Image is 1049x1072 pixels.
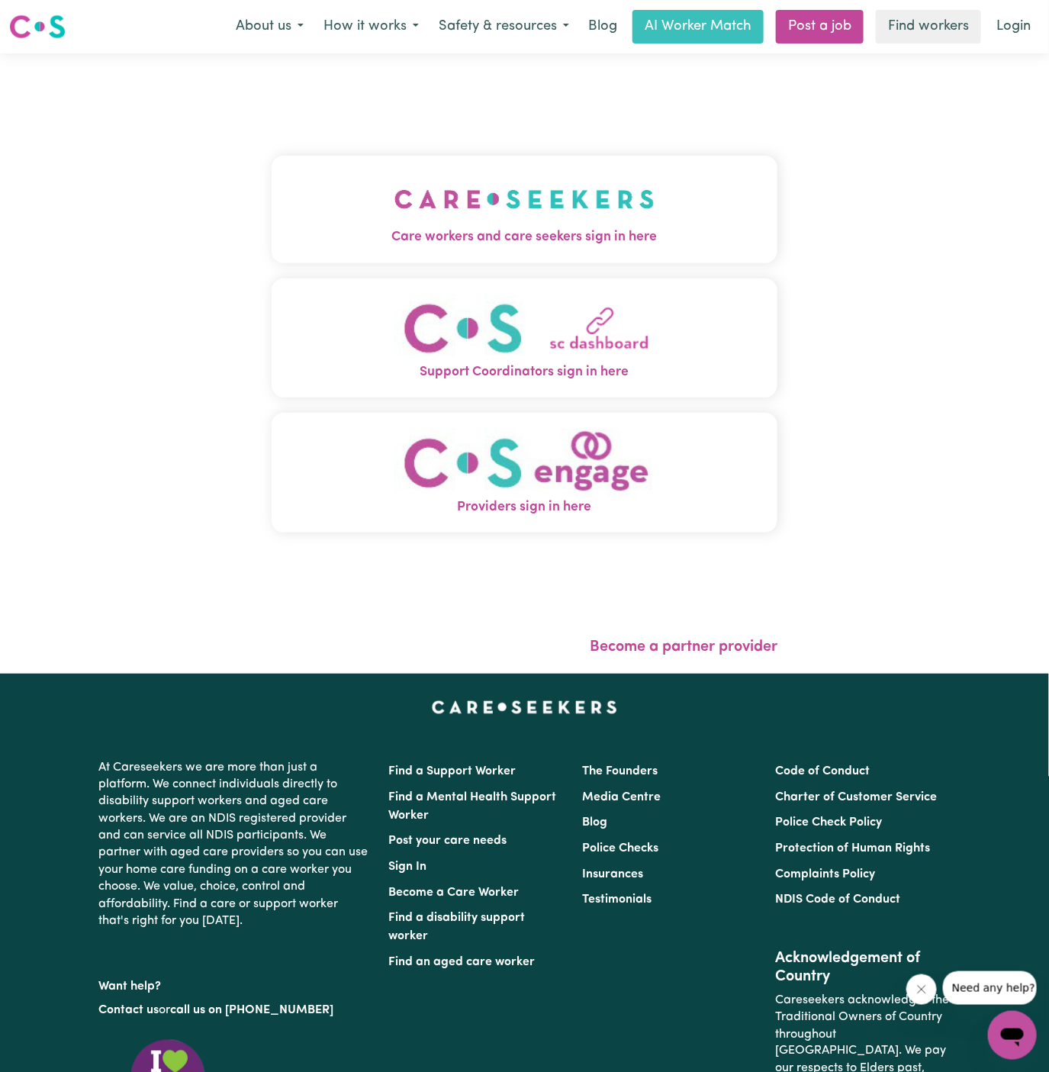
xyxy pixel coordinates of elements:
[582,868,643,880] a: Insurances
[226,11,314,43] button: About us
[988,1011,1037,1060] iframe: Button to launch messaging window
[776,10,864,43] a: Post a job
[9,9,66,44] a: Careseekers logo
[987,10,1040,43] a: Login
[272,362,778,382] span: Support Coordinators sign in here
[314,11,429,43] button: How it works
[272,413,778,533] button: Providers sign in here
[99,1004,159,1016] a: Contact us
[775,791,937,803] a: Charter of Customer Service
[99,753,371,936] p: At Careseekers we are more than just a platform. We connect individuals directly to disability su...
[389,765,516,777] a: Find a Support Worker
[943,971,1037,1005] iframe: Message from company
[272,497,778,517] span: Providers sign in here
[389,912,526,942] a: Find a disability support worker
[775,893,900,906] a: NDIS Code of Conduct
[775,816,882,829] a: Police Check Policy
[389,861,427,873] a: Sign In
[579,10,626,43] a: Blog
[876,10,981,43] a: Find workers
[775,842,930,855] a: Protection of Human Rights
[272,278,778,398] button: Support Coordinators sign in here
[171,1004,334,1016] a: call us on [PHONE_NUMBER]
[906,974,937,1005] iframe: Close message
[9,13,66,40] img: Careseekers logo
[99,996,371,1025] p: or
[582,842,658,855] a: Police Checks
[775,765,870,777] a: Code of Conduct
[582,765,658,777] a: The Founders
[582,816,607,829] a: Blog
[775,949,950,986] h2: Acknowledgement of Country
[590,639,777,655] a: Become a partner provider
[582,791,661,803] a: Media Centre
[99,972,371,995] p: Want help?
[389,835,507,847] a: Post your care needs
[429,11,579,43] button: Safety & resources
[775,868,875,880] a: Complaints Policy
[272,227,778,247] span: Care workers and care seekers sign in here
[632,10,764,43] a: AI Worker Match
[389,791,557,822] a: Find a Mental Health Support Worker
[582,893,652,906] a: Testimonials
[389,887,520,899] a: Become a Care Worker
[432,701,617,713] a: Careseekers home page
[389,956,536,968] a: Find an aged care worker
[272,156,778,262] button: Care workers and care seekers sign in here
